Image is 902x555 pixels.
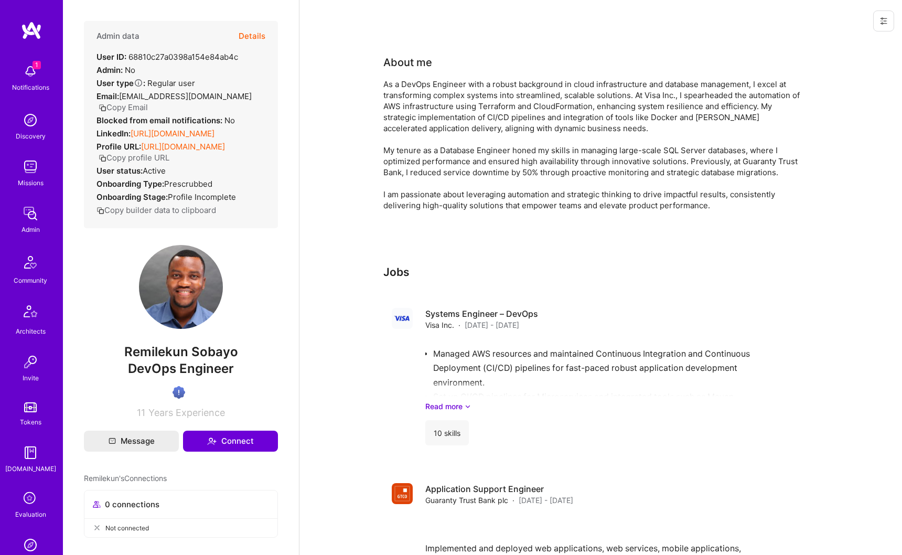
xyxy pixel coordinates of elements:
[383,79,803,211] div: As a DevOps Engineer with a robust background in cloud infrastructure and database management, I ...
[20,110,41,131] img: discovery
[93,500,101,508] i: icon Collaborator
[96,205,216,216] button: Copy builder data to clipboard
[425,308,538,319] h4: Systems Engineer – DevOps
[139,245,223,329] img: User Avatar
[96,52,126,62] strong: User ID:
[16,326,46,337] div: Architects
[383,55,432,70] div: About me
[164,179,212,189] span: prescrubbed
[96,78,145,88] strong: User type :
[96,192,168,202] strong: Onboarding Stage:
[96,65,123,75] strong: Admin:
[96,142,141,152] strong: Profile URL:
[519,495,573,506] span: [DATE] - [DATE]
[148,407,225,418] span: Years Experience
[119,91,252,101] span: [EMAIL_ADDRESS][DOMAIN_NAME]
[93,524,101,532] i: icon CloseGray
[20,417,41,428] div: Tokens
[20,351,41,372] img: Invite
[392,308,413,329] img: Company logo
[134,78,143,88] i: Help
[105,522,149,533] span: Not connected
[392,483,413,504] img: Company logo
[239,21,265,51] button: Details
[96,115,224,125] strong: Blocked from email notifications:
[96,207,104,215] i: icon Copy
[143,166,166,176] span: Active
[96,129,131,138] strong: LinkedIn:
[96,65,135,76] div: No
[207,436,217,446] i: icon Connect
[173,386,185,399] img: High Potential User
[96,179,164,189] strong: Onboarding Type:
[24,402,37,412] img: tokens
[105,499,159,510] span: 0 connections
[383,265,819,279] h3: Jobs
[20,442,41,463] img: guide book
[20,156,41,177] img: teamwork
[14,275,47,286] div: Community
[425,495,508,506] span: Guaranty Trust Bank plc
[168,192,236,202] span: Profile Incomplete
[425,483,573,495] h4: Application Support Engineer
[99,154,106,162] i: icon Copy
[84,490,278,538] button: 0 connectionsNot connected
[20,203,41,224] img: admin teamwork
[141,142,225,152] a: [URL][DOMAIN_NAME]
[16,131,46,142] div: Discovery
[425,319,454,330] span: Visa Inc.
[96,166,143,176] strong: User status:
[12,82,49,93] div: Notifications
[18,301,43,326] img: Architects
[96,51,238,62] div: 68810c27a0398a154e84ab4c
[33,61,41,69] span: 1
[109,437,116,445] i: icon Mail
[15,509,46,520] div: Evaluation
[5,463,56,474] div: [DOMAIN_NAME]
[128,361,234,376] span: DevOps Engineer
[99,102,148,113] button: Copy Email
[84,431,179,452] button: Message
[512,495,514,506] span: ·
[96,31,139,41] h4: Admin data
[23,372,39,383] div: Invite
[425,420,469,445] div: 10 skills
[18,177,44,188] div: Missions
[20,489,40,509] i: icon SelectionTeam
[183,431,278,452] button: Connect
[21,21,42,40] img: logo
[84,473,167,484] span: Remilekun's Connections
[425,401,810,412] a: Read more
[99,104,106,112] i: icon Copy
[458,319,460,330] span: ·
[22,224,40,235] div: Admin
[18,250,43,275] img: Community
[137,407,145,418] span: 11
[96,115,235,126] div: No
[20,61,41,82] img: bell
[96,91,119,101] strong: Email:
[84,344,278,360] span: Remilekun Sobayo
[131,129,214,138] a: [URL][DOMAIN_NAME]
[465,319,519,330] span: [DATE] - [DATE]
[96,78,195,89] div: Regular user
[465,401,471,412] i: icon ArrowDownSecondaryDark
[99,152,169,163] button: Copy profile URL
